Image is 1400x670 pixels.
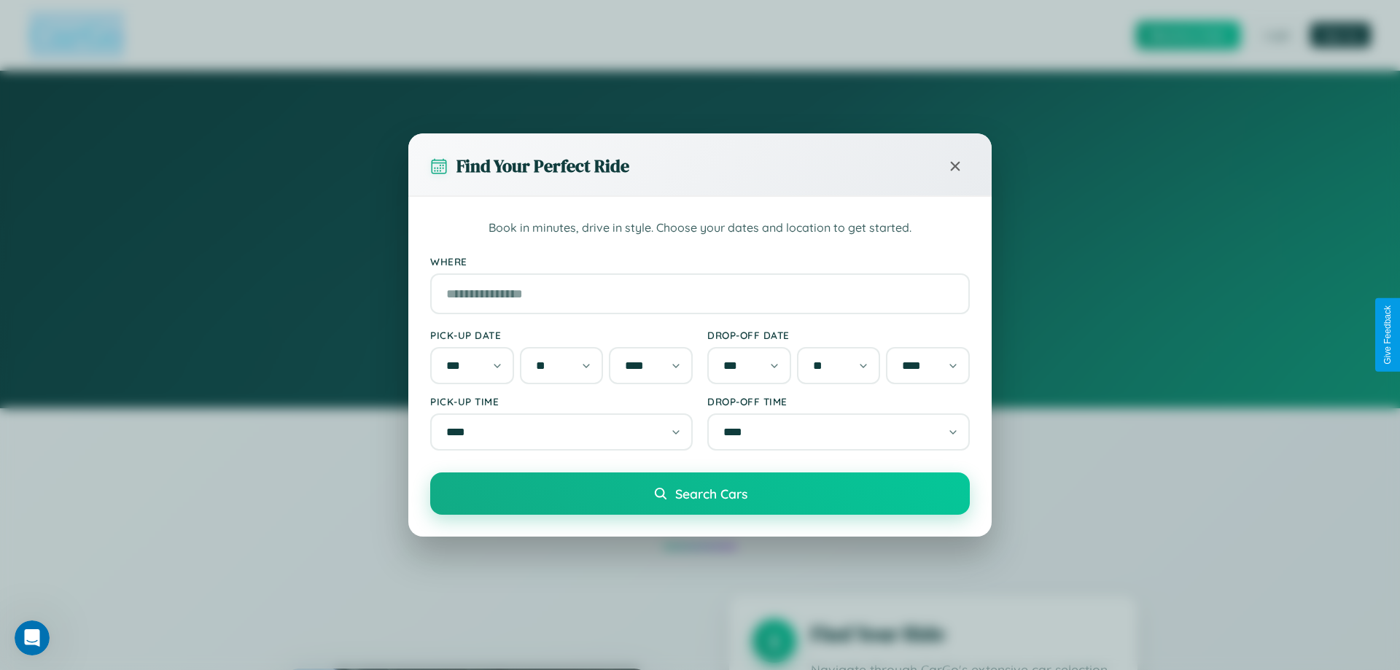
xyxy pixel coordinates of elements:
h3: Find Your Perfect Ride [456,154,629,178]
label: Pick-up Time [430,395,693,408]
p: Book in minutes, drive in style. Choose your dates and location to get started. [430,219,970,238]
label: Drop-off Date [707,329,970,341]
label: Where [430,255,970,268]
button: Search Cars [430,472,970,515]
label: Pick-up Date [430,329,693,341]
span: Search Cars [675,486,747,502]
label: Drop-off Time [707,395,970,408]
